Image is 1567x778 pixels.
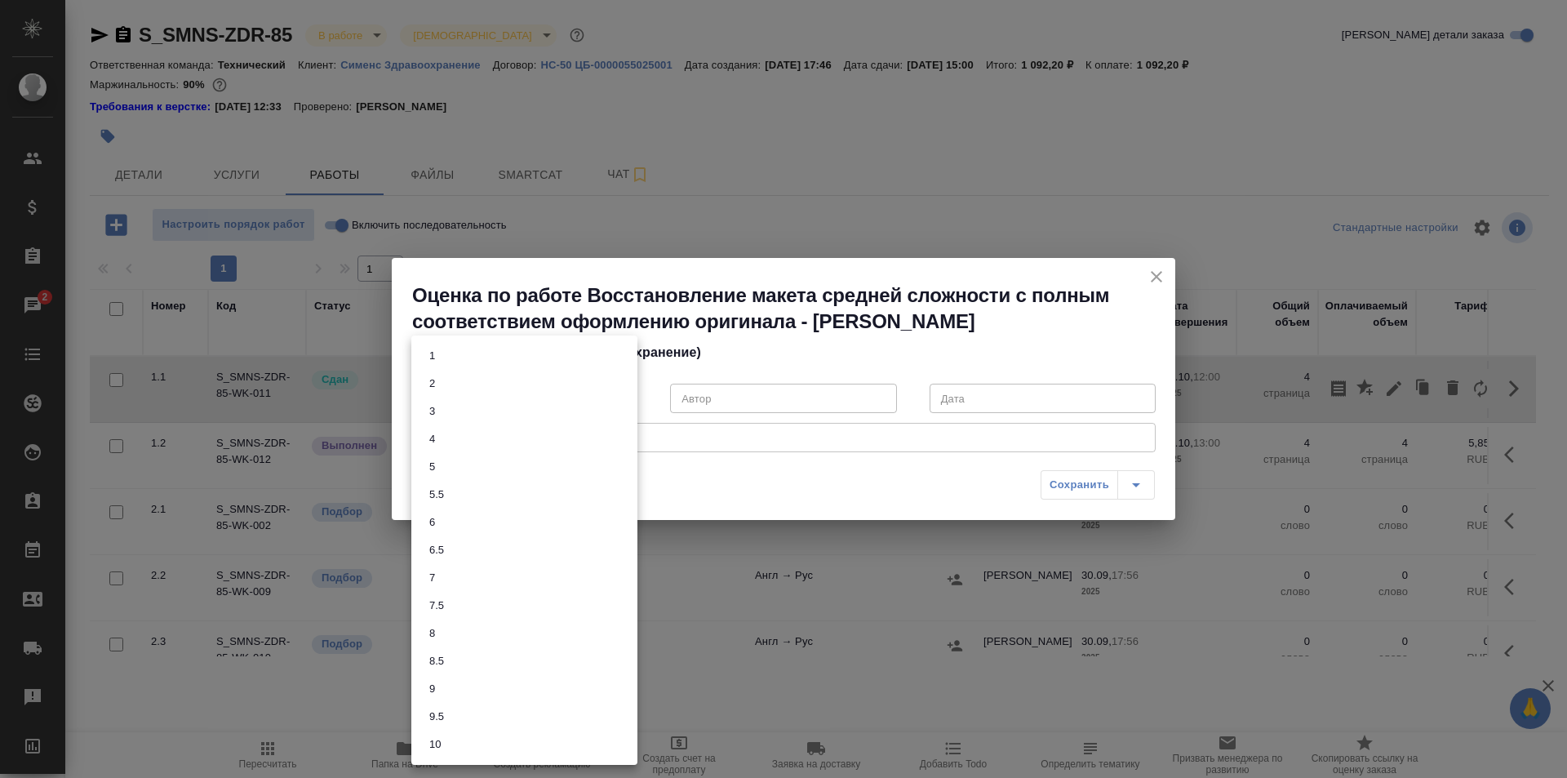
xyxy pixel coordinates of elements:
button: 5 [424,458,440,476]
button: 10 [424,736,446,754]
button: 6.5 [424,541,449,559]
button: 7 [424,569,440,587]
button: 8 [424,625,440,642]
button: 9.5 [424,708,449,726]
button: 9 [424,680,440,698]
button: 4 [424,430,440,448]
button: 3 [424,402,440,420]
button: 6 [424,513,440,531]
button: 8.5 [424,652,449,670]
button: 5.5 [424,486,449,504]
button: 1 [424,347,440,365]
button: 7.5 [424,597,449,615]
button: 2 [424,375,440,393]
